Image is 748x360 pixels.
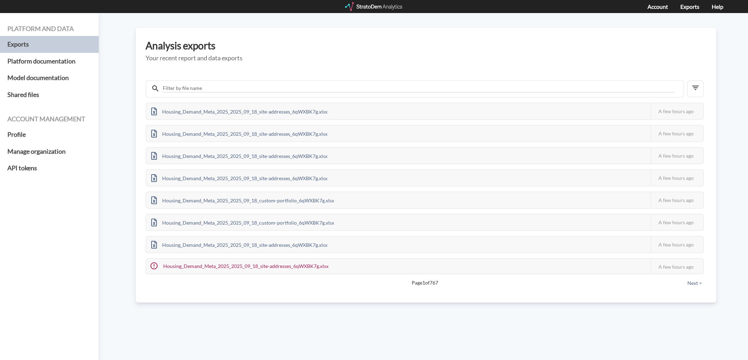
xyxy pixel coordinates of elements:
[146,40,706,51] h3: Analysis exports
[146,148,332,164] div: Housing_Demand_Meta_2025_2025_09_18_site-addresses_6qWXBK7g.xlsx
[712,3,723,10] a: Help
[7,36,91,53] a: Exports
[650,126,703,141] div: A few hours ago
[650,170,703,186] div: A few hours ago
[7,53,91,70] a: Platform documentation
[146,170,332,186] div: Housing_Demand_Meta_2025_2025_09_18_site-addresses_6qWXBK7g.xlsx
[146,196,339,202] a: Housing_Demand_Meta_2025_2025_09_18_custom-portfolio_6qWXBK7g.xlsx
[685,279,704,287] button: Next >
[146,259,333,274] div: Housing_Demand_Meta_2025_2025_09_18_site-addresses_6qWXBK7g.xlsx
[650,259,703,275] div: A few hours ago
[146,55,706,62] h5: Your recent report and data exports
[146,219,339,225] a: Housing_Demand_Meta_2025_2025_09_18_custom-portfolio_6qWXBK7g.xlsx
[146,241,332,247] a: Housing_Demand_Meta_2025_2025_09_18_site-addresses_6qWXBK7g.xlsx
[7,116,91,123] h4: Account management
[146,126,332,141] div: Housing_Demand_Meta_2025_2025_09_18_site-addresses_6qWXBK7g.xlsx
[7,25,91,32] h4: Platform and data
[7,69,91,86] a: Model documentation
[146,108,332,114] a: Housing_Demand_Meta_2025_2025_09_18_site-addresses_6qWXBK7g.xlsx
[162,84,675,92] input: Filter by file name
[7,143,91,160] a: Manage organization
[146,130,332,136] a: Housing_Demand_Meta_2025_2025_09_18_site-addresses_6qWXBK7g.xlsx
[7,126,91,143] a: Profile
[146,174,332,180] a: Housing_Demand_Meta_2025_2025_09_18_site-addresses_6qWXBK7g.xlsx
[648,3,668,10] a: Account
[650,148,703,164] div: A few hours ago
[170,279,679,286] span: Page 1 of 767
[7,160,91,177] a: API tokens
[650,103,703,119] div: A few hours ago
[680,3,699,10] a: Exports
[146,152,332,158] a: Housing_Demand_Meta_2025_2025_09_18_site-addresses_6qWXBK7g.xlsx
[146,103,332,119] div: Housing_Demand_Meta_2025_2025_09_18_site-addresses_6qWXBK7g.xlsx
[146,192,339,208] div: Housing_Demand_Meta_2025_2025_09_18_custom-portfolio_6qWXBK7g.xlsx
[650,192,703,208] div: A few hours ago
[7,86,91,103] a: Shared files
[650,214,703,230] div: A few hours ago
[650,237,703,252] div: A few hours ago
[146,214,339,230] div: Housing_Demand_Meta_2025_2025_09_18_custom-portfolio_6qWXBK7g.xlsx
[146,237,332,252] div: Housing_Demand_Meta_2025_2025_09_18_site-addresses_6qWXBK7g.xlsx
